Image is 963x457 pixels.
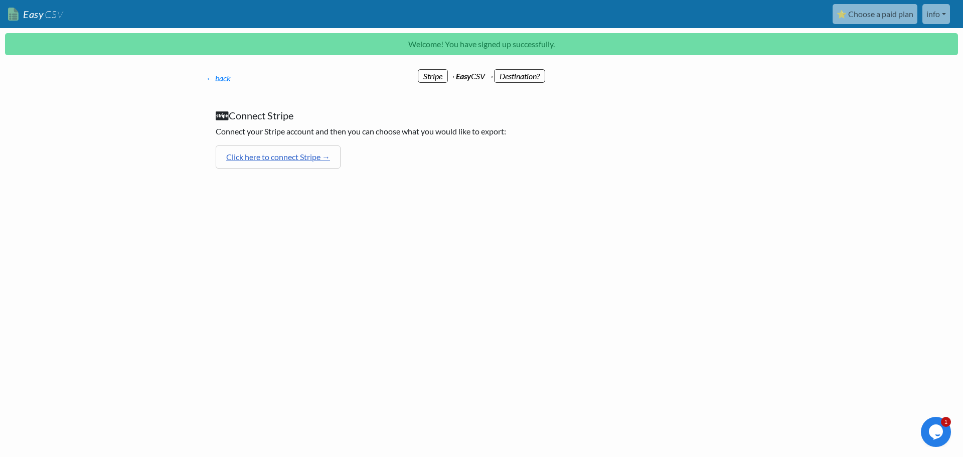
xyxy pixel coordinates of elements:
[833,4,917,24] a: ⭐ Choose a paid plan
[8,4,63,25] a: EasyCSV
[216,125,604,137] p: Connect your Stripe account and then you can choose what you would like to export:
[44,8,63,21] span: CSV
[196,60,767,82] div: → CSV →
[5,33,958,55] p: Welcome! You have signed up successfully.
[216,145,341,169] a: Click here to connect Stripe →
[216,109,604,121] h5: Connect Stripe
[921,417,953,447] iframe: chat widget
[206,73,231,83] a: ← back
[922,4,950,24] a: info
